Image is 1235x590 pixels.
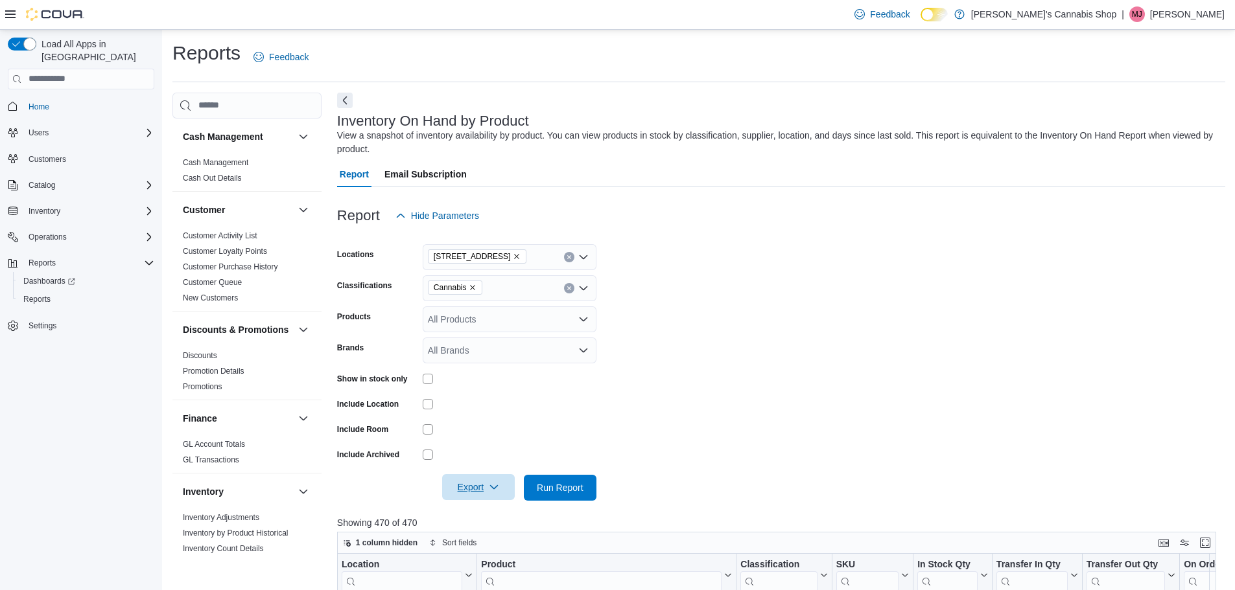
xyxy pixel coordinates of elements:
button: Catalog [23,177,60,193]
div: Location [342,558,462,571]
button: Display options [1177,535,1192,550]
button: Operations [3,228,159,246]
button: Discounts & Promotions [183,323,293,336]
span: Sort fields [442,538,476,548]
span: Inventory [29,206,60,216]
button: Settings [3,316,159,335]
label: Locations [337,249,374,260]
a: Inventory Count Details [183,544,264,553]
button: Inventory [3,202,159,220]
div: Transfer Out Qty [1087,558,1165,571]
h1: Reports [172,40,241,66]
div: Cash Management [172,155,322,191]
span: Load All Apps in [GEOGRAPHIC_DATA] [36,38,154,63]
div: Customer [172,228,322,311]
p: [PERSON_NAME]'s Cannabis Shop [971,6,1116,22]
span: Catalog [29,180,55,190]
a: Customer Loyalty Points [183,247,267,256]
a: Cash Out Details [183,174,242,183]
span: Reports [29,258,56,268]
button: Enter fullscreen [1197,535,1213,550]
span: Users [29,128,49,138]
span: Users [23,125,154,141]
span: Dark Mode [921,21,921,22]
button: Next [337,93,353,108]
button: Operations [23,229,72,245]
span: Cash Management [183,157,248,168]
div: Discounts & Promotions [172,348,322,400]
h3: Report [337,208,380,223]
span: Feedback [269,51,309,63]
p: | [1122,6,1124,22]
a: Customer Purchase History [183,262,278,271]
a: Promotion Details [183,367,244,376]
h3: Inventory [183,485,224,498]
div: Maddy Jarcew [1129,6,1145,22]
button: Users [3,124,159,142]
a: GL Account Totals [183,440,245,449]
label: Show in stock only [337,374,408,384]
button: Open list of options [578,345,589,356]
span: Cash Out Details [183,173,242,183]
label: Products [337,312,371,322]
label: Include Archived [337,449,399,460]
span: Catalog [23,177,154,193]
span: Customers [23,151,154,167]
button: Reports [3,254,159,272]
span: Inventory [23,203,154,219]
button: Remove 160 Wellington St. E Unit 3 from selection in this group [513,253,521,260]
button: Users [23,125,54,141]
button: Home [3,97,159,116]
div: Finance [172,437,322,473]
span: Home [23,98,154,115]
a: Feedback [849,1,915,27]
div: In Stock Qty [917,558,978,571]
h3: Discounts & Promotions [183,323,288,336]
a: GL Transactions [183,455,239,464]
button: Inventory [183,485,293,498]
a: New Customers [183,293,238,302]
span: Email Subscription [384,161,467,187]
a: Feedback [248,44,314,70]
h3: Cash Management [183,130,263,143]
button: Inventory [296,484,311,499]
label: Classifications [337,280,392,291]
button: Reports [13,290,159,308]
span: Cannabis [434,281,467,294]
span: Customer Activity List [183,231,257,241]
a: Settings [23,318,62,334]
button: Inventory [23,203,65,219]
span: Settings [23,317,154,334]
a: Reports [18,291,56,307]
button: Cash Management [183,130,293,143]
span: Cannabis [428,280,483,295]
span: 160 Wellington St. E Unit 3 [428,249,527,264]
button: Open list of options [578,252,589,262]
button: Customer [183,203,293,216]
button: Cash Management [296,129,311,144]
span: Inventory Adjustments [183,512,259,523]
a: Discounts [183,351,217,360]
span: Export [450,474,507,500]
a: Home [23,99,54,115]
div: Transfer In Qty [996,558,1068,571]
button: Customers [3,150,159,168]
button: Customer [296,202,311,218]
a: Promotions [183,382,222,391]
span: [STREET_ADDRESS] [434,250,511,263]
div: View a snapshot of inventory availability by product. You can view products in stock by classific... [337,129,1219,156]
span: Inventory by Product Historical [183,528,288,538]
a: Cash Management [183,158,248,167]
button: Run Report [524,475,596,501]
span: Reports [23,294,51,304]
label: Include Location [337,399,399,409]
div: Classification [740,558,817,571]
span: 1 column hidden [356,538,418,548]
span: GL Account Totals [183,439,245,449]
div: SKU [836,558,899,571]
input: Dark Mode [921,8,948,21]
a: Dashboards [18,273,80,289]
span: Settings [29,321,56,331]
button: Catalog [3,176,159,194]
